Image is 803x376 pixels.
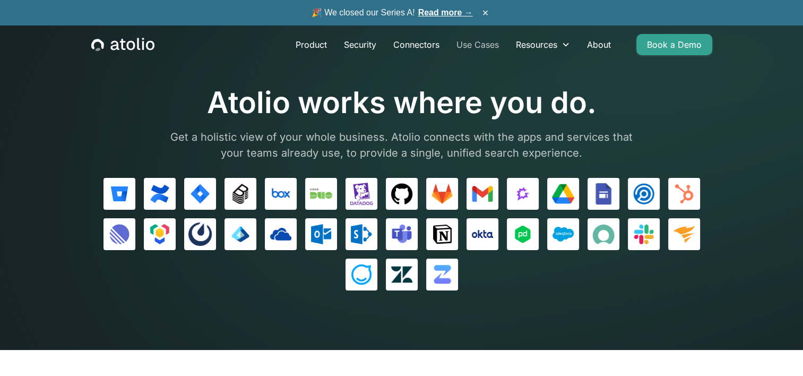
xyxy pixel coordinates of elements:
a: Read more → [418,8,473,17]
a: home [91,38,154,52]
a: About [578,34,619,55]
a: Use Cases [448,34,507,55]
a: Connectors [385,34,448,55]
div: Resources [516,38,557,51]
h1: Atolio works where you do. [163,85,641,121]
span: 🎉 We closed our Series A! [312,6,473,19]
a: Product [287,34,335,55]
div: Resources [507,34,578,55]
a: Security [335,34,385,55]
iframe: Chat Widget [750,325,803,376]
button: × [479,7,492,19]
p: Get a holistic view of your whole business. Atolio connects with the apps and services that your ... [163,129,641,161]
a: Book a Demo [636,34,712,55]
